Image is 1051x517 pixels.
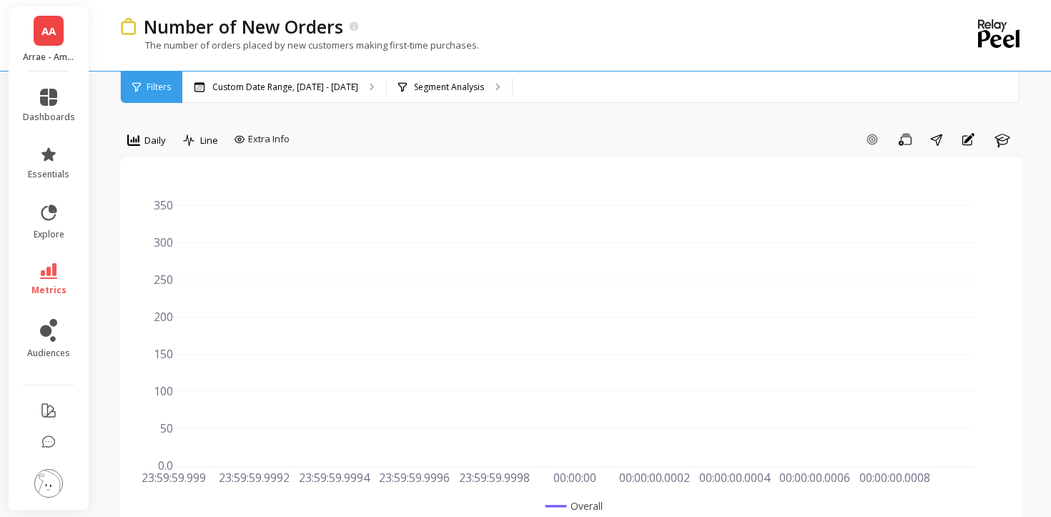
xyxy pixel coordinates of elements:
[212,82,358,93] p: Custom Date Range, [DATE] - [DATE]
[23,112,75,123] span: dashboards
[248,132,290,147] span: Extra Info
[34,229,64,240] span: explore
[23,51,75,63] p: Arrae - Amazon
[147,82,171,93] span: Filters
[144,134,166,147] span: Daily
[41,23,56,39] span: AA
[28,169,69,180] span: essentials
[120,39,479,51] p: The number of orders placed by new customers making first-time purchases.
[414,82,484,93] p: Segment Analysis
[200,134,218,147] span: Line
[120,18,137,36] img: header icon
[144,14,343,39] p: Number of New Orders
[34,469,63,498] img: profile picture
[31,285,66,296] span: metrics
[27,348,70,359] span: audiences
